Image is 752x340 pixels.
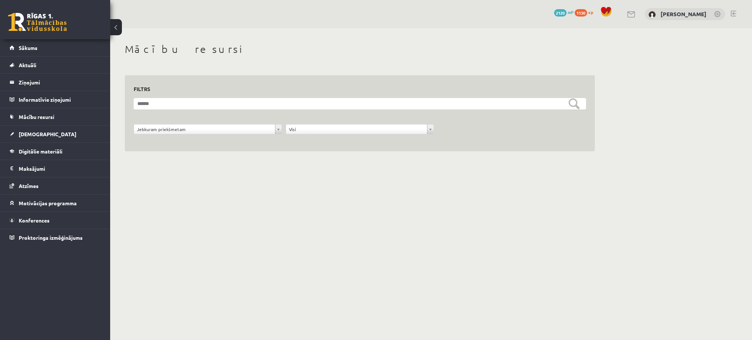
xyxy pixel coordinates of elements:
a: Jebkuram priekšmetam [134,124,282,134]
a: [PERSON_NAME] [661,10,706,18]
a: Sākums [10,39,101,56]
a: Informatīvie ziņojumi [10,91,101,108]
span: Motivācijas programma [19,200,77,206]
a: 2120 mP [554,9,574,15]
a: Motivācijas programma [10,195,101,211]
a: Atzīmes [10,177,101,194]
h1: Mācību resursi [125,43,595,55]
span: Konferences [19,217,50,224]
span: Sākums [19,44,37,51]
legend: Maksājumi [19,160,101,177]
span: Visi [289,124,424,134]
span: Atzīmes [19,182,39,189]
a: Aktuāli [10,57,101,73]
span: [DEMOGRAPHIC_DATA] [19,131,76,137]
a: Rīgas 1. Tālmācības vidusskola [8,13,67,31]
legend: Informatīvie ziņojumi [19,91,101,108]
a: Proktoringa izmēģinājums [10,229,101,246]
a: 1130 xp [575,9,597,15]
span: mP [568,9,574,15]
legend: Ziņojumi [19,74,101,91]
span: 2120 [554,9,567,17]
a: Maksājumi [10,160,101,177]
a: Mācību resursi [10,108,101,125]
span: Proktoringa izmēģinājums [19,234,83,241]
span: Aktuāli [19,62,36,68]
a: Konferences [10,212,101,229]
span: Mācību resursi [19,113,54,120]
a: Digitālie materiāli [10,143,101,160]
a: Ziņojumi [10,74,101,91]
span: Jebkuram priekšmetam [137,124,272,134]
span: xp [588,9,593,15]
h3: Filtrs [134,84,577,94]
span: 1130 [575,9,587,17]
span: Digitālie materiāli [19,148,62,155]
a: Visi [286,124,434,134]
img: Laura Pence [648,11,656,18]
a: [DEMOGRAPHIC_DATA] [10,126,101,142]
